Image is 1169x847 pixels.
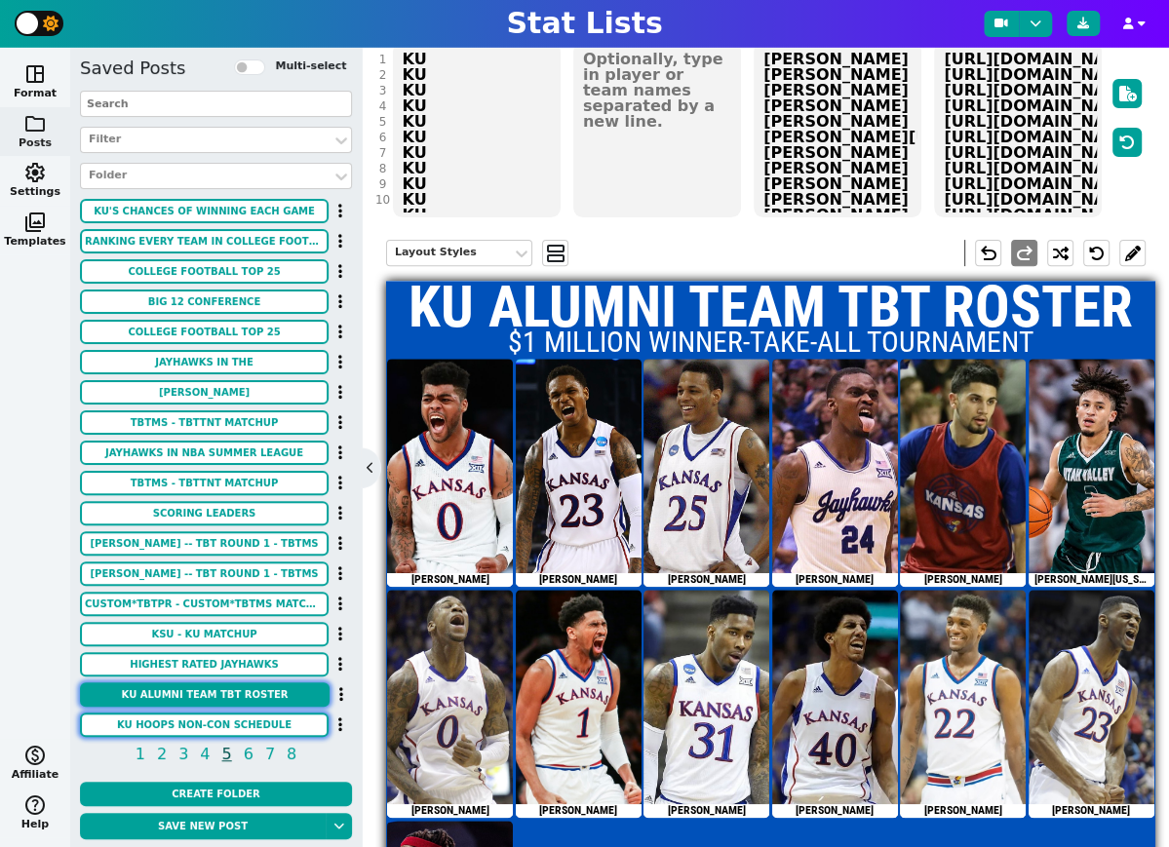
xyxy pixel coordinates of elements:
[262,742,278,766] span: 7
[80,58,185,79] h5: Saved Posts
[219,742,235,766] span: 5
[386,278,1155,335] h1: KU ALUMNI TEAM TBT ROSTER
[1034,805,1149,817] span: [PERSON_NAME]
[23,161,47,184] span: settings
[906,574,1020,586] span: [PERSON_NAME]
[375,83,390,98] div: 3
[375,52,390,67] div: 1
[241,742,256,766] span: 6
[975,240,1001,266] button: undo
[23,793,47,817] span: help
[522,574,636,586] span: [PERSON_NAME]
[375,145,390,161] div: 7
[80,712,329,737] button: KU HOOPS NON-CON SCHEDULE
[375,98,390,114] div: 4
[23,112,47,135] span: folder
[386,328,1155,358] h2: $1 MILLION WINNER-TAKE-ALL TOURNAMENT
[80,652,329,676] button: HIGHEST RATED JAYHAWKS
[80,471,329,495] button: TBTMS - TBTTNT Matchup
[393,42,561,217] textarea: KU KU KU KU KU KU KU KU KU KU KU KU KU
[133,742,148,766] span: 1
[80,561,329,586] button: [PERSON_NAME] -- TBT ROUND 1 - TBTMS
[80,91,352,117] input: Search
[284,742,299,766] span: 8
[80,410,329,435] button: TBTMS - TBTTNT Matchup
[1011,240,1037,266] button: redo
[80,259,329,284] button: COLLEGE FOOTBALL TOP 25
[977,242,1000,265] span: undo
[175,742,191,766] span: 3
[23,62,47,86] span: space_dashboard
[522,805,636,817] span: [PERSON_NAME]
[23,211,47,234] span: photo_library
[1034,574,1149,586] span: [PERSON_NAME][US_STATE]
[375,114,390,130] div: 5
[80,592,329,616] button: CUSTOM*TBTPR - CUSTOM*TBTMS Matchup
[80,813,326,839] button: Save new post
[375,67,390,83] div: 2
[778,805,892,817] span: [PERSON_NAME]
[154,742,170,766] span: 2
[80,682,330,707] button: KU ALUMNI TEAM TBT ROSTER
[395,245,504,261] div: Layout Styles
[80,531,329,556] button: [PERSON_NAME] -- TBT ROUND 1 - TBTMS
[80,380,329,404] button: [PERSON_NAME]
[80,622,329,646] button: KSU - KU Matchup
[506,6,662,41] h1: Stat Lists
[80,199,329,223] button: KU'S CHANCES OF WINNING EACH GAME
[375,208,390,223] div: 11
[80,229,329,253] button: RANKING EVERY TEAM IN COLLEGE FOOTBALL
[375,192,390,208] div: 10
[393,574,507,586] span: [PERSON_NAME]
[80,441,329,465] button: JAYHAWKS IN NBA SUMMER LEAGUE
[375,161,390,176] div: 8
[393,805,507,817] span: [PERSON_NAME]
[754,42,921,217] textarea: [PERSON_NAME] [PERSON_NAME] [PERSON_NAME] [PERSON_NAME] [PERSON_NAME] [PERSON_NAME][US_STATE] [PE...
[375,176,390,192] div: 9
[778,574,892,586] span: [PERSON_NAME]
[934,42,1102,217] textarea: [URL][DOMAIN_NAME] [URL][DOMAIN_NAME] [URL][DOMAIN_NAME] [URL][DOMAIN_NAME] [URL][DOMAIN_NAME] [U...
[197,742,213,766] span: 4
[80,350,329,374] button: JAYHAWKS IN THE
[23,744,47,767] span: monetization_on
[80,501,329,525] button: SCORING LEADERS
[375,130,390,145] div: 6
[906,805,1020,817] span: [PERSON_NAME]
[1013,242,1036,265] span: redo
[80,320,329,344] button: COLLEGE FOOTBALL TOP 25
[649,805,763,817] span: [PERSON_NAME]
[80,289,329,314] button: BIG 12 CONFERENCE
[649,574,763,586] span: [PERSON_NAME]
[80,782,352,806] button: Create Folder
[275,58,346,75] label: Multi-select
